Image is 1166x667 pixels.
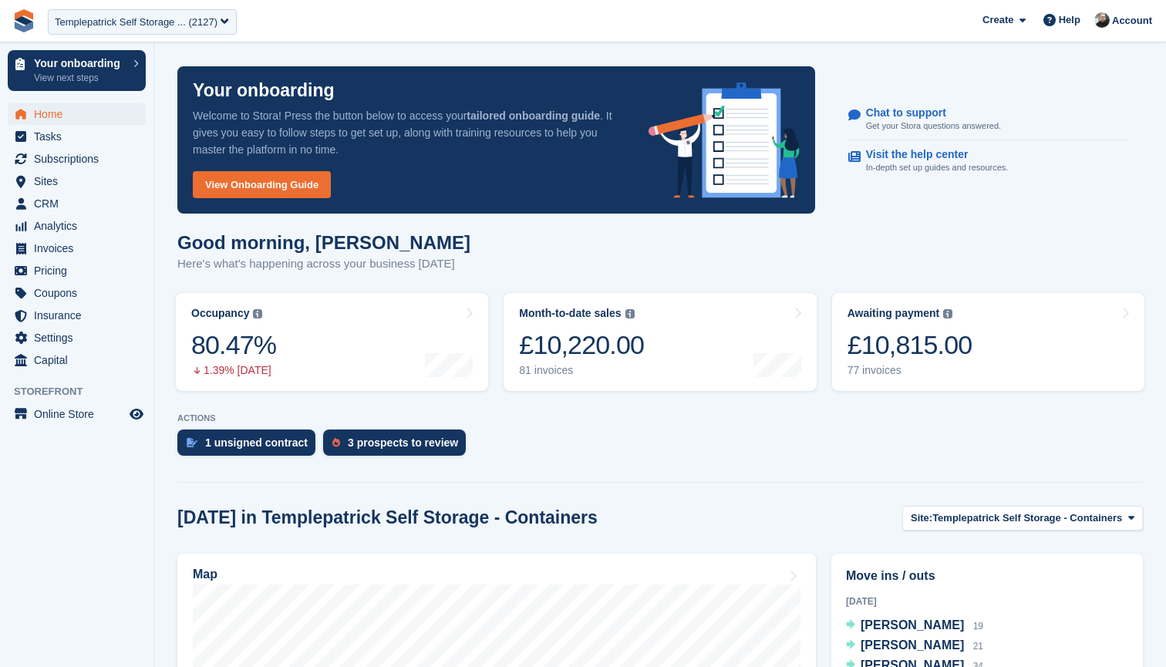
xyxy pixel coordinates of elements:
[848,99,1128,141] a: Chat to support Get your Stora questions answered.
[519,307,621,320] div: Month-to-date sales
[34,71,126,85] p: View next steps
[348,436,458,449] div: 3 prospects to review
[8,260,146,281] a: menu
[1094,12,1110,28] img: Tom Huddleston
[177,232,470,253] h1: Good morning, [PERSON_NAME]
[973,621,983,632] span: 19
[191,364,276,377] div: 1.39% [DATE]
[191,329,276,361] div: 80.47%
[8,148,146,170] a: menu
[625,309,635,318] img: icon-info-grey-7440780725fd019a000dd9b08b2336e03edf1995a4989e88bcd33f0948082b44.svg
[34,58,126,69] p: Your onboarding
[846,595,1128,608] div: [DATE]
[193,82,335,99] p: Your onboarding
[8,237,146,259] a: menu
[177,430,323,463] a: 1 unsigned contract
[866,106,989,120] p: Chat to support
[193,568,217,581] h2: Map
[861,638,964,652] span: [PERSON_NAME]
[8,50,146,91] a: Your onboarding View next steps
[34,148,126,170] span: Subscriptions
[34,193,126,214] span: CRM
[1059,12,1080,28] span: Help
[323,430,473,463] a: 3 prospects to review
[8,215,146,237] a: menu
[1112,13,1152,29] span: Account
[519,364,644,377] div: 81 invoices
[848,140,1128,182] a: Visit the help center In-depth set up guides and resources.
[911,510,932,526] span: Site:
[846,567,1128,585] h2: Move ins / outs
[8,126,146,147] a: menu
[848,329,972,361] div: £10,815.00
[205,436,308,449] div: 1 unsigned contract
[193,107,624,158] p: Welcome to Stora! Press the button below to access your . It gives you easy to follow steps to ge...
[943,309,952,318] img: icon-info-grey-7440780725fd019a000dd9b08b2336e03edf1995a4989e88bcd33f0948082b44.svg
[973,641,983,652] span: 21
[866,120,1001,133] p: Get your Stora questions answered.
[177,413,1143,423] p: ACTIONS
[8,103,146,125] a: menu
[467,109,600,122] strong: tailored onboarding guide
[34,327,126,349] span: Settings
[12,9,35,32] img: stora-icon-8386f47178a22dfd0bd8f6a31ec36ba5ce8667c1dd55bd0f319d3a0aa187defe.svg
[848,307,940,320] div: Awaiting payment
[982,12,1013,28] span: Create
[34,305,126,326] span: Insurance
[187,438,197,447] img: contract_signature_icon-13c848040528278c33f63329250d36e43548de30e8caae1d1a13099fd9432cc5.svg
[8,403,146,425] a: menu
[848,364,972,377] div: 77 invoices
[866,161,1009,174] p: In-depth set up guides and resources.
[846,616,983,636] a: [PERSON_NAME] 19
[8,282,146,304] a: menu
[34,215,126,237] span: Analytics
[34,237,126,259] span: Invoices
[34,282,126,304] span: Coupons
[55,15,217,30] div: Templepatrick Self Storage ... (2127)
[519,329,644,361] div: £10,220.00
[902,506,1143,531] button: Site: Templepatrick Self Storage - Containers
[504,293,816,391] a: Month-to-date sales £10,220.00 81 invoices
[191,307,249,320] div: Occupancy
[34,170,126,192] span: Sites
[34,260,126,281] span: Pricing
[34,403,126,425] span: Online Store
[193,171,331,198] a: View Onboarding Guide
[832,293,1144,391] a: Awaiting payment £10,815.00 77 invoices
[846,636,983,656] a: [PERSON_NAME] 21
[932,510,1122,526] span: Templepatrick Self Storage - Containers
[866,148,996,161] p: Visit the help center
[8,193,146,214] a: menu
[253,309,262,318] img: icon-info-grey-7440780725fd019a000dd9b08b2336e03edf1995a4989e88bcd33f0948082b44.svg
[8,305,146,326] a: menu
[8,170,146,192] a: menu
[34,349,126,371] span: Capital
[177,255,470,273] p: Here's what's happening across your business [DATE]
[34,126,126,147] span: Tasks
[649,83,800,198] img: onboarding-info-6c161a55d2c0e0a8cae90662b2fe09162a5109e8cc188191df67fb4f79e88e88.svg
[177,507,598,528] h2: [DATE] in Templepatrick Self Storage - Containers
[14,384,153,399] span: Storefront
[8,349,146,371] a: menu
[127,405,146,423] a: Preview store
[176,293,488,391] a: Occupancy 80.47% 1.39% [DATE]
[8,327,146,349] a: menu
[34,103,126,125] span: Home
[861,618,964,632] span: [PERSON_NAME]
[332,438,340,447] img: prospect-51fa495bee0391a8d652442698ab0144808aea92771e9ea1ae160a38d050c398.svg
